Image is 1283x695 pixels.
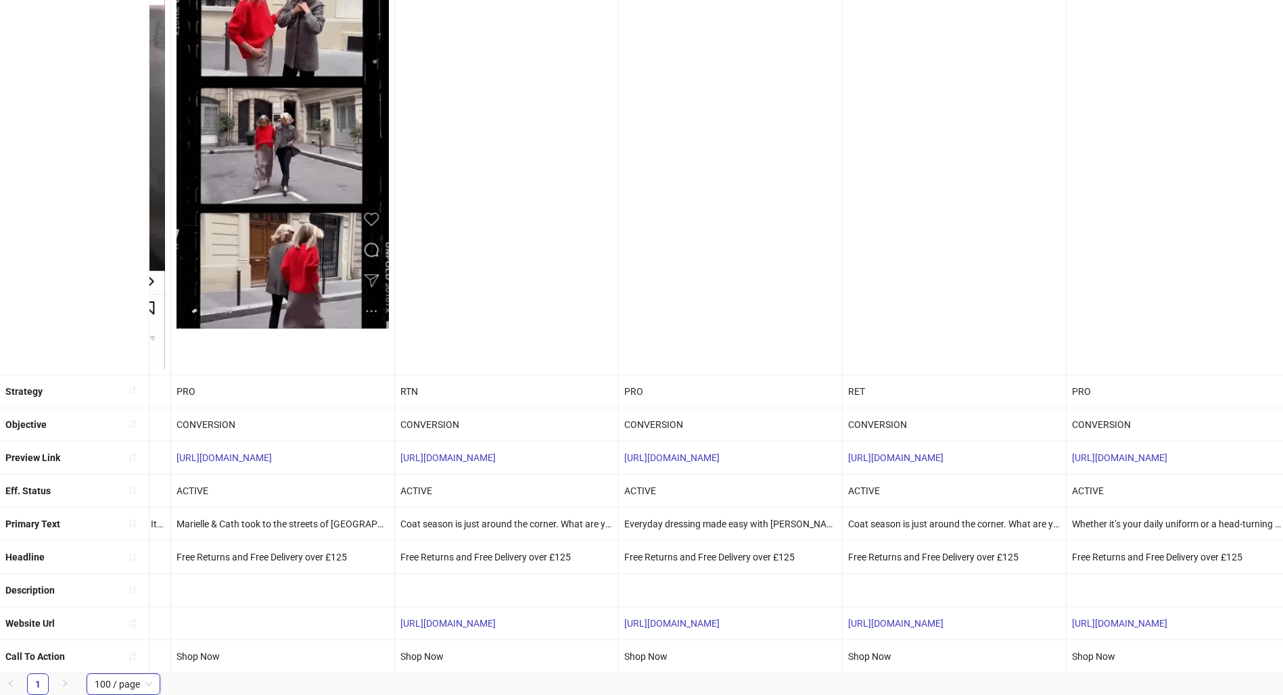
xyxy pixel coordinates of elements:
[400,618,496,629] a: [URL][DOMAIN_NAME]
[395,541,618,573] div: Free Returns and Free Delivery over £125
[128,652,137,661] span: sort-ascending
[843,408,1066,441] div: CONVERSION
[843,375,1066,408] div: RET
[27,673,49,695] li: 1
[843,508,1066,540] div: Coat season is just around the corner. What are you wearing?
[5,519,60,529] b: Primary Text
[1072,618,1167,629] a: [URL][DOMAIN_NAME]
[128,419,137,429] span: sort-ascending
[128,452,137,462] span: sort-ascending
[5,618,55,629] b: Website Url
[843,541,1066,573] div: Free Returns and Free Delivery over £125
[128,552,137,562] span: sort-ascending
[624,618,720,629] a: [URL][DOMAIN_NAME]
[619,475,842,507] div: ACTIVE
[395,408,618,441] div: CONVERSION
[848,618,943,629] a: [URL][DOMAIN_NAME]
[5,585,55,596] b: Description
[177,452,272,463] a: [URL][DOMAIN_NAME]
[171,375,394,408] div: PRO
[5,552,45,562] b: Headline
[5,419,47,430] b: Objective
[400,452,496,463] a: [URL][DOMAIN_NAME]
[5,485,51,496] b: Eff. Status
[395,375,618,408] div: RTN
[395,475,618,507] div: ACTIVE
[619,640,842,673] div: Shop Now
[54,673,76,695] li: Next Page
[128,485,137,495] span: sort-ascending
[128,619,137,628] span: sort-ascending
[128,519,137,528] span: sort-ascending
[848,452,943,463] a: [URL][DOMAIN_NAME]
[171,475,394,507] div: ACTIVE
[619,408,842,441] div: CONVERSION
[54,673,76,695] button: right
[624,452,720,463] a: [URL][DOMAIN_NAME]
[171,408,394,441] div: CONVERSION
[843,640,1066,673] div: Shop Now
[619,508,842,540] div: Everyday dressing made easy with [PERSON_NAME] perfect blend of comfort and style. Shop with 10% ...
[171,541,394,573] div: Free Returns and Free Delivery over £125
[128,585,137,595] span: sort-ascending
[61,679,69,688] span: right
[5,452,60,463] b: Preview Link
[28,674,48,694] a: 1
[395,508,618,540] div: Coat season is just around the corner. What are you wearing?
[87,673,160,695] div: Page Size
[7,679,15,688] span: left
[1072,452,1167,463] a: [URL][DOMAIN_NAME]
[171,508,394,540] div: Marielle & Cath took to the streets of [GEOGRAPHIC_DATA] to showcase the new season in style
[95,674,152,694] span: 100 / page
[171,640,394,673] div: Shop Now
[5,651,65,662] b: Call To Action
[619,375,842,408] div: PRO
[619,541,842,573] div: Free Returns and Free Delivery over £125
[395,640,618,673] div: Shop Now
[128,386,137,396] span: sort-ascending
[843,475,1066,507] div: ACTIVE
[5,386,43,397] b: Strategy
